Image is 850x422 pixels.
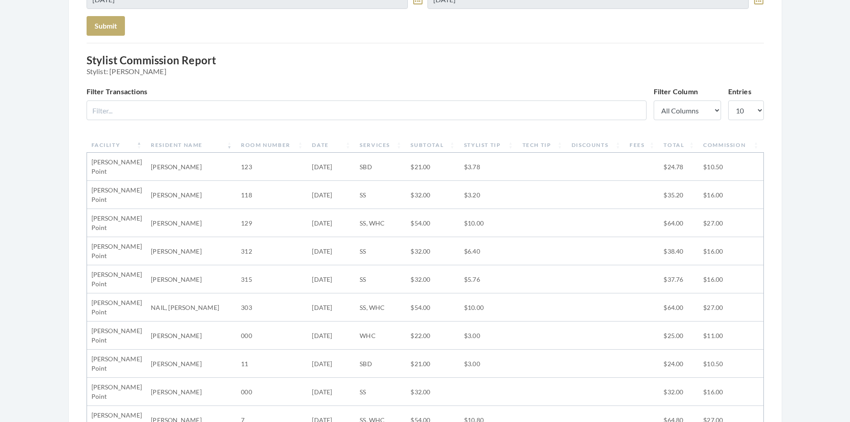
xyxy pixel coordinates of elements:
td: [PERSON_NAME] Point [87,378,147,406]
th: Services: activate to sort column ascending [355,138,406,153]
td: $32.00 [406,181,459,209]
td: $64.00 [659,209,699,237]
th: Stylist Tip: activate to sort column ascending [460,138,518,153]
label: Filter Transactions [87,86,148,97]
td: $54.00 [406,293,459,322]
td: [DATE] [307,237,355,265]
td: [PERSON_NAME] Point [87,322,147,350]
td: SS [355,181,406,209]
td: $54.00 [406,209,459,237]
td: $16.00 [699,181,763,209]
td: $21.00 [406,350,459,378]
td: $6.40 [460,237,518,265]
td: $10.00 [460,209,518,237]
td: [PERSON_NAME] Point [87,293,147,322]
td: $32.00 [406,265,459,293]
td: [PERSON_NAME] [146,322,236,350]
td: [DATE] [307,153,355,181]
td: $24.78 [659,153,699,181]
span: Stylist: [PERSON_NAME] [87,67,764,75]
th: Tech Tip: activate to sort column ascending [518,138,567,153]
td: SS [355,237,406,265]
td: 312 [236,237,307,265]
td: [PERSON_NAME] Point [87,350,147,378]
td: [PERSON_NAME] [146,265,236,293]
th: Discounts: activate to sort column ascending [567,138,625,153]
td: $27.00 [699,209,763,237]
td: [PERSON_NAME] Point [87,209,147,237]
td: 315 [236,265,307,293]
td: $3.20 [460,181,518,209]
th: Room Number: activate to sort column ascending [236,138,307,153]
th: Date: activate to sort column ascending [307,138,355,153]
td: [PERSON_NAME] Point [87,237,147,265]
th: Resident Name: activate to sort column ascending [146,138,236,153]
td: SS [355,378,406,406]
label: Entries [728,86,751,97]
button: Submit [87,16,125,36]
td: $22.00 [406,322,459,350]
td: [PERSON_NAME] [146,350,236,378]
th: Facility: activate to sort column descending [87,138,147,153]
td: $16.00 [699,237,763,265]
td: [PERSON_NAME] [146,209,236,237]
input: Filter... [87,100,647,120]
td: [PERSON_NAME] [146,237,236,265]
td: $32.00 [659,378,699,406]
td: [PERSON_NAME] Point [87,181,147,209]
td: $38.40 [659,237,699,265]
td: $16.00 [699,265,763,293]
td: [DATE] [307,322,355,350]
td: $3.00 [460,350,518,378]
td: [PERSON_NAME] Point [87,265,147,293]
th: Total: activate to sort column ascending [659,138,699,153]
td: SS, WHC [355,209,406,237]
td: $5.76 [460,265,518,293]
td: $10.00 [460,293,518,322]
td: SBD [355,153,406,181]
td: [DATE] [307,378,355,406]
td: $64.00 [659,293,699,322]
td: [PERSON_NAME] [146,153,236,181]
td: $35.20 [659,181,699,209]
td: $3.78 [460,153,518,181]
td: $10.50 [699,350,763,378]
td: $16.00 [699,378,763,406]
td: $32.00 [406,378,459,406]
td: [PERSON_NAME] [146,378,236,406]
td: $24.00 [659,350,699,378]
td: 123 [236,153,307,181]
td: 000 [236,322,307,350]
td: NAIL, [PERSON_NAME] [146,293,236,322]
td: SS [355,265,406,293]
td: 118 [236,181,307,209]
td: SBD [355,350,406,378]
td: 303 [236,293,307,322]
td: $25.00 [659,322,699,350]
h3: Stylist Commission Report [87,54,764,75]
td: [DATE] [307,350,355,378]
td: $10.50 [699,153,763,181]
td: 000 [236,378,307,406]
td: $37.76 [659,265,699,293]
td: [DATE] [307,209,355,237]
td: 11 [236,350,307,378]
td: [DATE] [307,181,355,209]
th: Subtotal: activate to sort column ascending [406,138,459,153]
td: SS, WHC [355,293,406,322]
td: $21.00 [406,153,459,181]
label: Filter Column [654,86,698,97]
td: [DATE] [307,293,355,322]
td: [PERSON_NAME] [146,181,236,209]
th: Commission: activate to sort column ascending [699,138,763,153]
th: Fees: activate to sort column ascending [625,138,659,153]
td: [PERSON_NAME] Point [87,153,147,181]
td: $11.00 [699,322,763,350]
td: $27.00 [699,293,763,322]
td: $32.00 [406,237,459,265]
td: [DATE] [307,265,355,293]
td: 129 [236,209,307,237]
td: $3.00 [460,322,518,350]
td: WHC [355,322,406,350]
